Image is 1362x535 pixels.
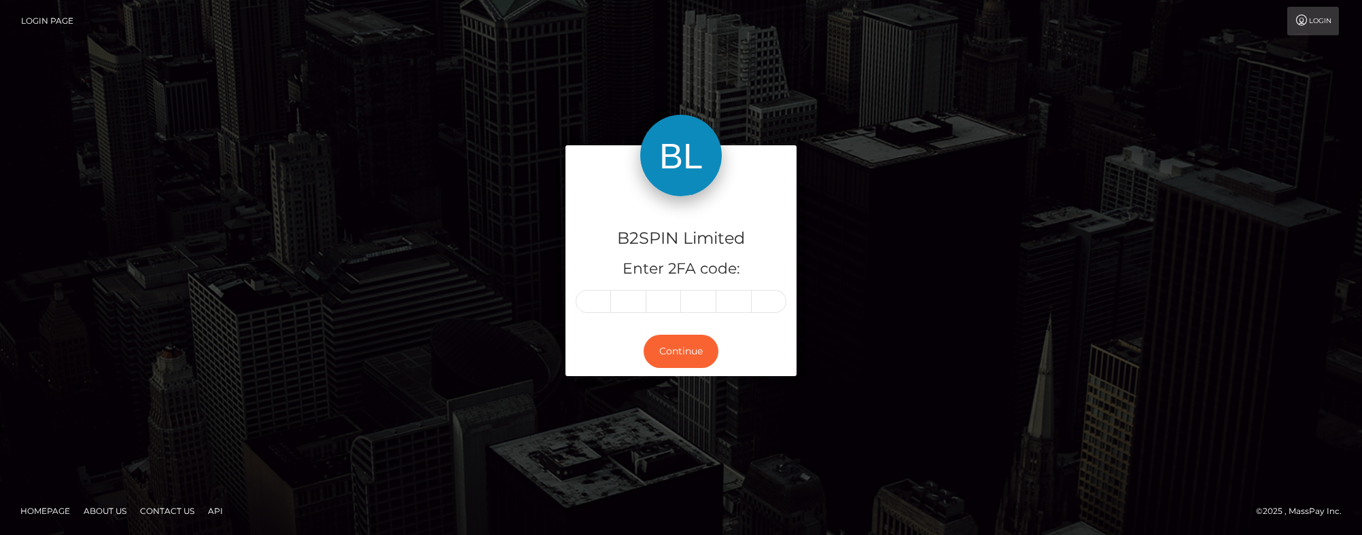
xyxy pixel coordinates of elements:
[1287,7,1339,35] a: Login
[1256,504,1352,519] div: © 2025 , MassPay Inc.
[644,335,718,368] button: Continue
[640,115,722,196] img: B2SPIN Limited
[15,500,75,521] a: Homepage
[576,259,786,280] h5: Enter 2FA code:
[78,500,132,521] a: About Us
[21,7,73,35] a: Login Page
[576,227,786,251] h4: B2SPIN Limited
[203,500,228,521] a: API
[135,500,200,521] a: Contact Us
